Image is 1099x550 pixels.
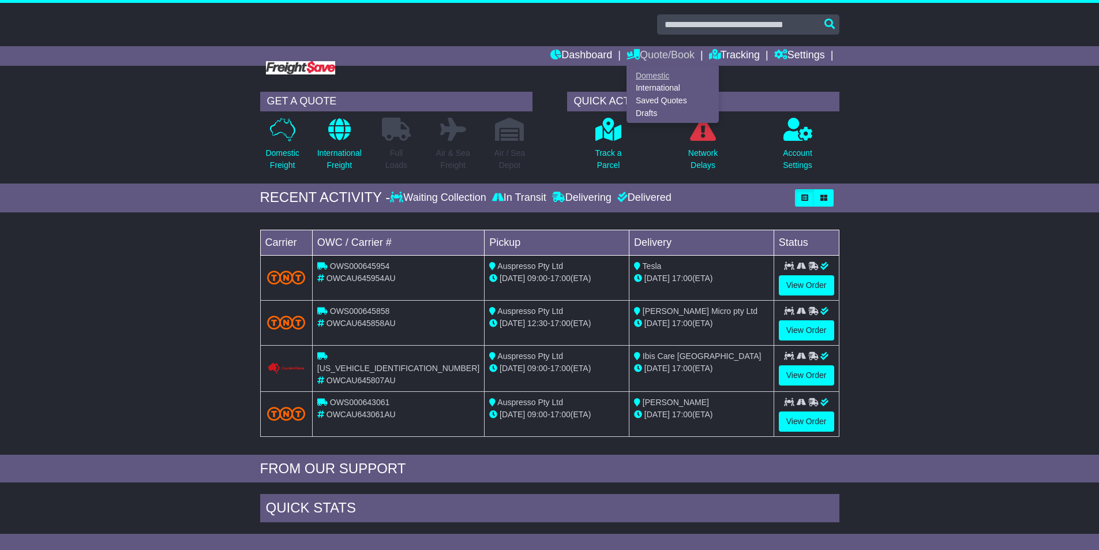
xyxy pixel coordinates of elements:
a: DomesticFreight [265,117,299,178]
a: View Order [779,411,834,432]
span: [DATE] [500,410,525,419]
a: AccountSettings [782,117,813,178]
span: [PERSON_NAME] [643,398,709,407]
span: Auspresso Pty Ltd [497,261,563,271]
a: InternationalFreight [317,117,362,178]
span: [DATE] [500,274,525,283]
div: - (ETA) [489,272,624,285]
span: OWCAU645807AU [327,376,396,385]
p: Air / Sea Depot [494,147,526,171]
td: Delivery [629,230,774,255]
span: Auspresso Pty Ltd [497,351,563,361]
p: International Freight [317,147,362,171]
div: Delivered [614,192,672,204]
span: OWCAU645858AU [327,319,396,328]
div: (ETA) [634,317,769,330]
span: OWCAU645954AU [327,274,396,283]
span: 12:30 [527,319,547,328]
span: 17:00 [550,274,571,283]
span: 17:00 [550,410,571,419]
span: OWS000645954 [330,261,390,271]
span: 17:00 [672,319,692,328]
p: Track a Parcel [595,147,621,171]
span: 09:00 [527,410,547,419]
img: Freight Save [266,61,335,74]
div: In Transit [489,192,549,204]
p: Network Delays [688,147,718,171]
td: OWC / Carrier # [312,230,484,255]
td: Status [774,230,839,255]
span: 17:00 [550,319,571,328]
img: Couriers_Please.png [267,362,305,375]
p: Domestic Freight [265,147,299,171]
span: [DATE] [644,274,670,283]
span: OWS000645858 [330,306,390,316]
a: International [627,82,718,95]
a: Drafts [627,107,718,119]
span: Auspresso Pty Ltd [497,306,563,316]
a: Tracking [709,46,760,66]
div: QUICK ACTIONS [567,92,839,111]
p: Account Settings [783,147,812,171]
span: 17:00 [672,364,692,373]
span: 09:00 [527,274,547,283]
a: Dashboard [550,46,612,66]
span: 09:00 [527,364,547,373]
span: OWCAU643061AU [327,410,396,419]
div: Waiting Collection [390,192,489,204]
div: GET A QUOTE [260,92,532,111]
div: RECENT ACTIVITY - [260,189,391,206]
div: (ETA) [634,409,769,421]
div: Delivering [549,192,614,204]
span: Tesla [643,261,662,271]
a: NetworkDelays [688,117,718,178]
span: Ibis Care [GEOGRAPHIC_DATA] [643,351,762,361]
span: OWS000643061 [330,398,390,407]
span: [DATE] [500,364,525,373]
a: View Order [779,365,834,386]
span: 17:00 [672,410,692,419]
span: [DATE] [644,319,670,328]
td: Pickup [485,230,629,255]
span: 17:00 [550,364,571,373]
span: Auspresso Pty Ltd [497,398,563,407]
img: TNT_Domestic.png [267,407,305,421]
span: [DATE] [644,410,670,419]
a: Saved Quotes [627,95,718,107]
span: 17:00 [672,274,692,283]
div: Quick Stats [260,494,839,525]
a: View Order [779,275,834,295]
td: Carrier [260,230,312,255]
div: - (ETA) [489,362,624,375]
a: View Order [779,320,834,341]
div: (ETA) [634,362,769,375]
span: [DATE] [500,319,525,328]
a: Quote/Book [627,46,695,66]
img: TNT_Domestic.png [267,316,305,330]
span: [PERSON_NAME] Micro pty Ltd [643,306,757,316]
div: - (ETA) [489,409,624,421]
span: [US_VEHICLE_IDENTIFICATION_NUMBER] [317,364,479,373]
p: Full Loads [382,147,411,171]
a: Domestic [627,69,718,82]
a: Settings [774,46,825,66]
p: Air & Sea Freight [436,147,470,171]
div: FROM OUR SUPPORT [260,461,839,477]
a: Track aParcel [594,117,622,178]
div: Quote/Book [627,66,719,123]
div: - (ETA) [489,317,624,330]
span: [DATE] [644,364,670,373]
img: TNT_Domestic.png [267,271,305,285]
div: (ETA) [634,272,769,285]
